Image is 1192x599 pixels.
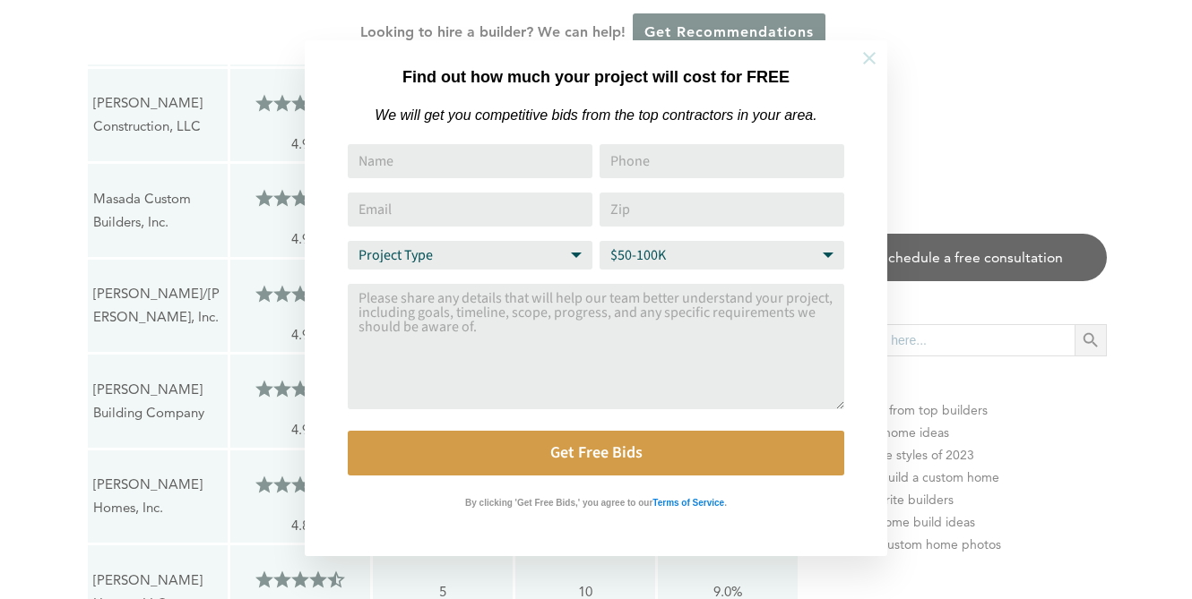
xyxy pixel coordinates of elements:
textarea: Comment or Message [348,284,844,409]
input: Name [348,144,592,178]
strong: . [724,498,727,508]
em: We will get you competitive bids from the top contractors in your area. [375,107,816,123]
strong: By clicking 'Get Free Bids,' you agree to our [465,498,652,508]
select: Project Type [348,241,592,270]
input: Zip [600,193,844,227]
button: Get Free Bids [348,431,844,475]
strong: Terms of Service [652,498,724,508]
input: Phone [600,144,844,178]
iframe: Drift Widget Chat Controller [848,470,1170,578]
button: Close [838,27,901,90]
select: Budget Range [600,241,844,270]
strong: Find out how much your project will cost for FREE [402,68,790,86]
input: Email Address [348,193,592,227]
a: Terms of Service [652,493,724,509]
